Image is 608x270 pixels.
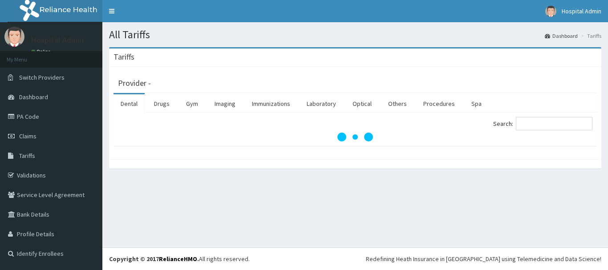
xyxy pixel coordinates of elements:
[493,117,592,130] label: Search:
[109,255,199,263] strong: Copyright © 2017 .
[19,132,36,140] span: Claims
[109,29,601,40] h1: All Tariffs
[159,255,197,263] a: RelianceHMO
[337,119,373,155] svg: audio-loading
[345,94,379,113] a: Optical
[545,32,578,40] a: Dashboard
[4,27,24,47] img: User Image
[300,94,343,113] a: Laboratory
[516,117,592,130] input: Search:
[366,254,601,263] div: Redefining Heath Insurance in [GEOGRAPHIC_DATA] using Telemedicine and Data Science!
[19,152,35,160] span: Tariffs
[118,79,151,87] h3: Provider -
[464,94,489,113] a: Spa
[31,36,84,44] p: Hospital Admin
[579,32,601,40] li: Tariffs
[562,7,601,15] span: Hospital Admin
[19,93,48,101] span: Dashboard
[179,94,205,113] a: Gym
[19,73,65,81] span: Switch Providers
[147,94,177,113] a: Drugs
[381,94,414,113] a: Others
[416,94,462,113] a: Procedures
[207,94,243,113] a: Imaging
[102,247,608,270] footer: All rights reserved.
[245,94,297,113] a: Immunizations
[545,6,556,17] img: User Image
[113,53,134,61] h3: Tariffs
[113,94,145,113] a: Dental
[31,48,53,55] a: Online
